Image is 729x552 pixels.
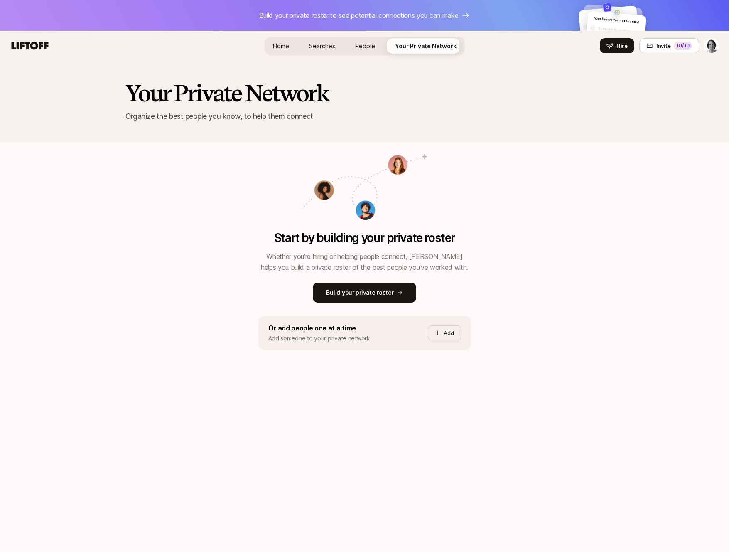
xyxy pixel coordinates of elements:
[444,329,454,337] p: Add
[674,42,692,50] div: 10 /10
[704,38,719,53] button: Julien Nakache
[616,42,628,50] span: Hire
[594,16,639,24] span: Your Dream Team at Granted
[613,8,621,17] img: 878723f3_ce8c_4787_b2a5_1493a12a3e6b.jpg
[125,111,604,122] p: Organize the best people you know, to help them connect
[266,38,296,54] a: Home
[273,42,289,49] span: Home
[309,42,335,49] span: Searches
[349,38,382,54] a: People
[268,333,370,343] p: Add someone to your private network
[298,129,431,226] img: empty-state.png
[125,81,329,106] h2: Your Private Network
[302,38,342,54] a: Searches
[355,42,375,49] span: People
[326,288,393,298] p: Build your private roster
[639,38,699,53] button: Invite10/10
[428,325,461,340] button: Add
[388,38,463,54] a: Your Private Network
[598,26,643,35] p: Someone incredible
[603,3,611,12] img: 6586614f_d66e_4cbe_a214_45a184bd3898.jpg
[656,42,670,50] span: Invite
[259,10,459,21] p: Build your private roster to see potential connections you can make
[589,24,596,32] img: default-avatar.svg
[274,231,455,244] p: Start by building your private roster
[395,42,457,49] span: Your Private Network
[268,323,370,333] p: Or add people one at a time
[582,23,589,30] img: default-avatar.svg
[313,283,416,303] button: Build your private roster
[600,38,634,53] button: Hire
[704,39,719,53] img: Julien Nakache
[258,251,471,273] p: Whether you’re hiring or helping people connect, [PERSON_NAME] helps you build a private roster o...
